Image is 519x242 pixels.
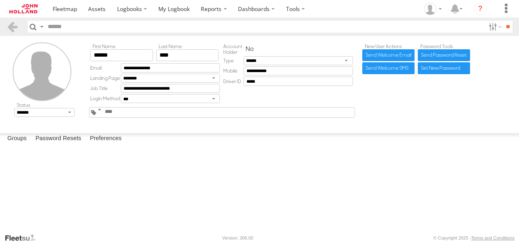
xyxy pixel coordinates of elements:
label: Mobile [223,66,244,76]
a: Visit our Website [4,234,42,242]
label: Manually enter new password [418,62,470,74]
label: Search Query [38,21,45,33]
label: Login Method [90,94,121,103]
label: New User Actions [362,44,414,49]
label: Landing Page [90,74,121,83]
label: First Name [90,44,153,49]
img: jhg-logo.svg [9,4,38,13]
div: Version: 306.00 [222,235,253,240]
label: Password Tools [418,44,470,49]
label: Type [223,56,244,65]
label: Groups [3,133,31,145]
label: Driver ID [223,77,244,86]
a: Return to Dashboard [2,2,45,15]
a: Send Welcome Email [362,49,414,61]
a: Terms and Conditions [471,235,515,240]
label: Password Resets [31,133,85,145]
label: Account Holder [223,44,244,55]
div: Adam Dippie [421,3,445,15]
a: Back to previous Page [7,21,18,33]
span: No [246,45,254,54]
a: Send Password Reset [418,49,470,61]
i: ? [474,2,487,15]
label: Preferences [86,133,126,145]
a: Send Welcome SMS [362,62,414,74]
label: Last Name [156,44,219,49]
label: Email [90,63,121,73]
label: Search Filter Options [486,21,503,33]
label: Job Title [90,84,121,93]
div: © Copyright 2025 - [433,235,515,240]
